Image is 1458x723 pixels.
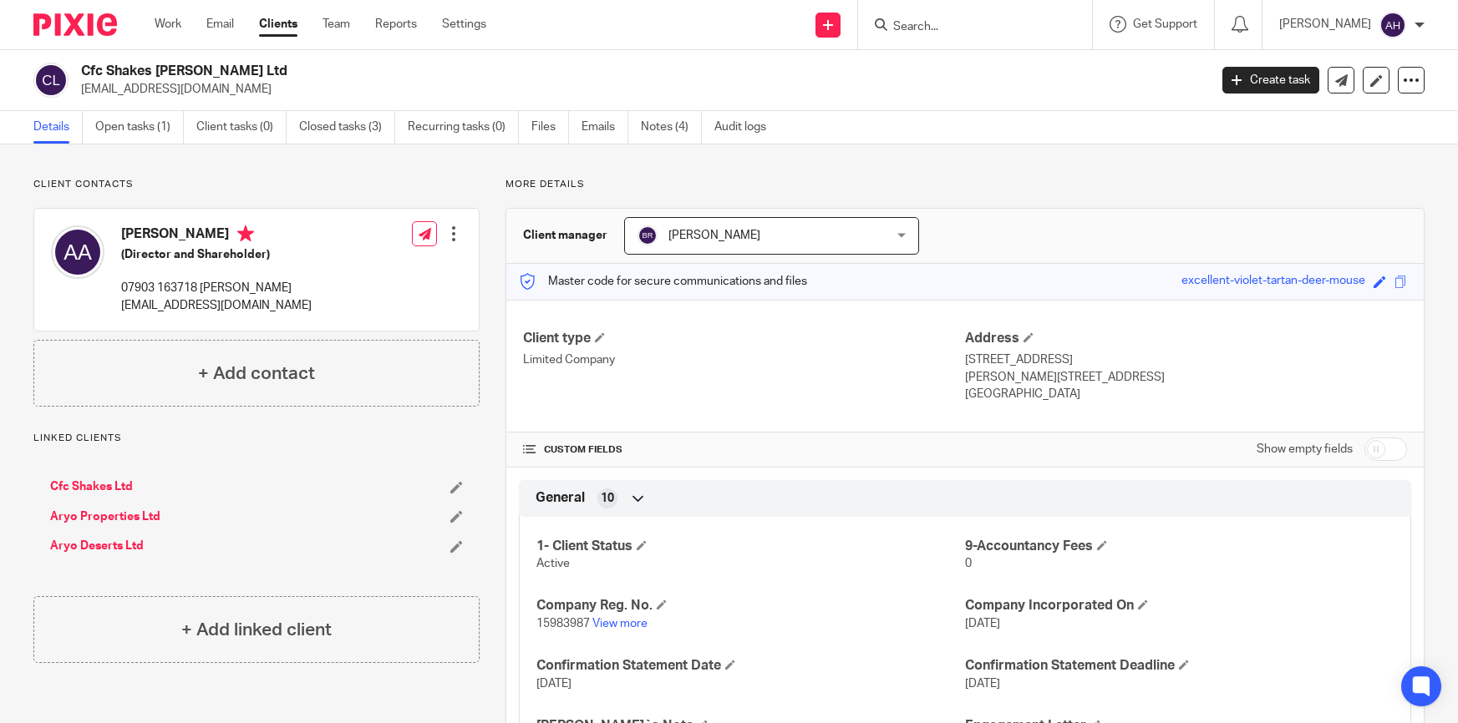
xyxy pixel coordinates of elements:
span: [DATE] [965,618,1000,629]
h4: [PERSON_NAME] [121,225,312,246]
p: Limited Company [523,351,965,368]
a: Email [206,16,234,33]
a: Open tasks (1) [95,111,184,144]
p: [EMAIL_ADDRESS][DOMAIN_NAME] [121,297,312,314]
p: Master code for secure communications and files [519,273,807,290]
h4: Address [965,330,1407,347]
span: [DATE] [965,678,1000,690]
p: [PERSON_NAME][STREET_ADDRESS] [965,369,1407,386]
a: Audit logs [714,111,779,144]
p: [PERSON_NAME] [1279,16,1371,33]
a: Recurring tasks (0) [408,111,519,144]
label: Show empty fields [1257,441,1353,458]
a: Notes (4) [641,111,702,144]
a: Work [155,16,181,33]
img: svg%3E [33,63,69,98]
span: [DATE] [536,678,572,690]
a: View more [592,618,648,629]
span: 0 [965,558,972,569]
img: svg%3E [1379,12,1406,38]
a: Reports [375,16,417,33]
p: Linked clients [33,432,480,445]
p: Client contacts [33,178,480,191]
h5: (Director and Shareholder) [121,246,312,263]
h4: 1- Client Status [536,538,965,555]
img: svg%3E [51,225,104,279]
p: [GEOGRAPHIC_DATA] [965,386,1407,402]
p: [STREET_ADDRESS] [965,351,1407,368]
p: 07903 163718 [PERSON_NAME] [121,280,312,296]
a: Cfc Shakes Ltd [50,478,133,495]
h4: Client type [523,330,965,347]
a: Closed tasks (3) [299,111,395,144]
p: More details [505,178,1425,191]
h2: Cfc Shakes [PERSON_NAME] Ltd [81,63,974,80]
a: Clients [259,16,297,33]
a: Create task [1222,67,1319,94]
h4: Confirmation Statement Deadline [965,657,1394,675]
span: Active [536,558,570,569]
a: Client tasks (0) [196,111,287,144]
input: Search [892,20,1042,35]
a: Details [33,111,83,144]
h4: Company Incorporated On [965,597,1394,614]
span: 15983987 [536,618,590,629]
i: Primary [237,225,254,242]
a: Team [323,16,350,33]
a: Files [531,111,569,144]
h4: + Add linked client [181,617,332,643]
a: Aryo Properties Ltd [50,508,160,525]
a: Aryo Deserts Ltd [50,538,144,554]
p: [EMAIL_ADDRESS][DOMAIN_NAME] [81,81,1197,98]
h4: Company Reg. No. [536,597,965,614]
a: Settings [442,16,486,33]
h4: CUSTOM FIELDS [523,443,965,457]
div: excellent-violet-tartan-deer-mouse [1181,272,1365,291]
img: Pixie [33,13,117,36]
h4: Confirmation Statement Date [536,657,965,675]
h4: + Add contact [198,361,315,387]
span: 10 [601,490,614,507]
span: Get Support [1133,18,1197,30]
h4: 9-Accountancy Fees [965,538,1394,555]
span: General [536,489,585,507]
span: [PERSON_NAME] [668,230,760,241]
a: Emails [582,111,628,144]
img: svg%3E [638,225,658,245]
h3: Client manager [523,227,607,244]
